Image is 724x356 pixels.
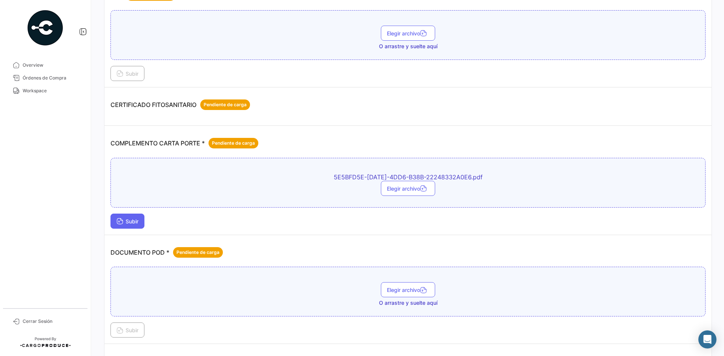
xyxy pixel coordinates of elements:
p: COMPLEMENTO CARTA PORTE * [110,138,258,148]
button: Subir [110,322,144,338]
span: Elegir archivo [387,287,429,293]
div: Abrir Intercom Messenger [698,330,716,348]
span: Elegir archivo [387,185,429,192]
button: Elegir archivo [381,26,435,41]
span: Subir [117,218,138,225]
span: Pendiente de carga [212,140,255,147]
span: Subir [117,70,138,77]
button: Elegir archivo [381,181,435,196]
span: O arrastre y suelte aquí [379,299,437,307]
img: powered-by.png [26,9,64,47]
button: Subir [110,66,144,81]
span: Subir [117,327,138,333]
span: Órdenes de Compra [23,75,81,81]
a: Overview [6,59,84,72]
a: Workspace [6,84,84,97]
button: Elegir archivo [381,282,435,297]
span: 5E5BFD5E-[DATE]-4DD6-B38B-22248332A0E6.pdf [276,173,540,181]
p: DOCUMENTO POD * [110,247,223,258]
span: Elegir archivo [387,30,429,37]
span: Pendiente de carga [204,101,247,108]
span: Workspace [23,87,81,94]
button: Subir [110,214,144,229]
span: Pendiente de carga [176,249,219,256]
span: O arrastre y suelte aquí [379,43,437,50]
p: CERTIFICADO FITOSANITARIO [110,99,250,110]
span: Cerrar Sesión [23,318,81,325]
span: Overview [23,62,81,69]
a: Órdenes de Compra [6,72,84,84]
